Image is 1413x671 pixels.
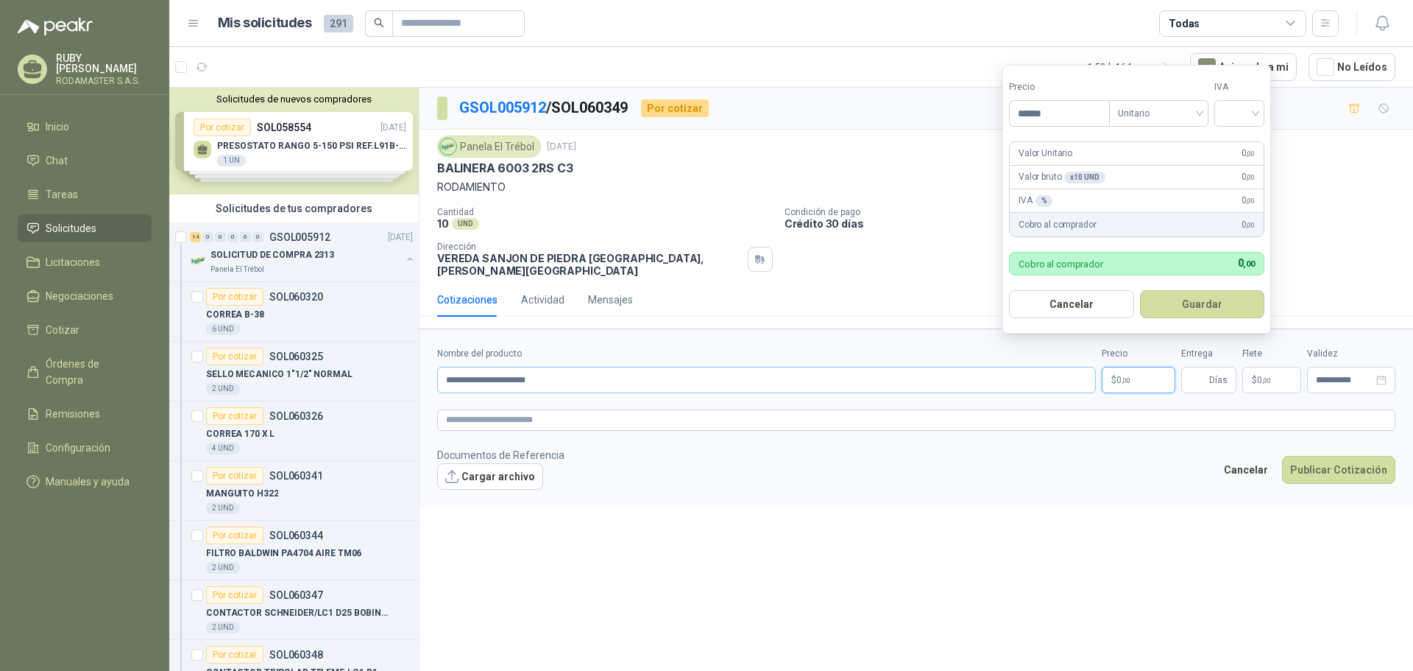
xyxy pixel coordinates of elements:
[437,179,1395,195] p: RODAMIENTO
[56,77,152,85] p: RODAMASTER S.A.S.
[1246,197,1255,205] span: ,00
[437,447,564,463] p: Documentos de Referencia
[206,348,263,365] div: Por cotizar
[269,411,323,421] p: SOL060326
[1262,376,1271,384] span: ,00
[1019,259,1103,269] p: Cobro al comprador
[437,161,573,176] p: BALINERA 6003 2RS C3
[374,18,384,28] span: search
[206,502,240,514] div: 2 UND
[169,521,419,580] a: Por cotizarSOL060344FILTRO BALDWIN PA4704 AIRE TM062 UND
[206,646,263,664] div: Por cotizar
[1214,80,1264,94] label: IVA
[206,527,263,544] div: Por cotizar
[1243,259,1255,269] span: ,00
[1252,376,1257,384] span: $
[1282,456,1395,484] button: Publicar Cotización
[269,471,323,481] p: SOL060341
[169,194,419,222] div: Solicitudes de tus compradores
[1064,172,1105,183] div: x 10 UND
[437,292,497,308] div: Cotizaciones
[1246,173,1255,181] span: ,00
[169,461,419,521] a: Por cotizarSOL060341MANGUITO H3222 UND
[1140,290,1265,318] button: Guardar
[46,356,138,388] span: Órdenes de Compra
[1238,257,1255,269] span: 0
[206,487,278,501] p: MANGUITO H322
[437,242,742,252] p: Dirección
[437,136,541,158] div: Panela El Trébol
[459,96,629,119] p: / SOL060349
[46,186,78,203] span: Tareas
[252,232,263,242] div: 0
[169,282,419,342] a: Por cotizarSOL060320CORREA B-386 UND
[206,606,389,620] p: CONTACTOR SCHNEIDER/LC1 D25 BOBINA 220 V
[1019,170,1105,184] p: Valor bruto
[1242,367,1301,393] p: $ 0,00
[1209,368,1228,393] span: Días
[1246,221,1255,229] span: ,00
[1019,218,1096,232] p: Cobro al comprador
[1009,290,1134,318] button: Cancelar
[18,350,152,394] a: Órdenes de Compra
[785,217,1407,230] p: Crédito 30 días
[437,252,742,277] p: VEREDA SANJON DE PIEDRA [GEOGRAPHIC_DATA] , [PERSON_NAME][GEOGRAPHIC_DATA]
[206,547,361,561] p: FILTRO BALDWIN PA4704 AIRE TM06
[269,232,330,242] p: GSOL005912
[1102,347,1175,361] label: Precio
[175,94,413,105] button: Solicitudes de nuevos compradores
[206,622,240,633] div: 2 UND
[1118,102,1200,124] span: Unitario
[437,347,1096,361] label: Nombre del producto
[18,214,152,242] a: Solicitudes
[1181,347,1236,361] label: Entrega
[46,288,113,304] span: Negociaciones
[202,232,213,242] div: 0
[206,368,353,382] p: SELLO MECANICO 1"1/2" NORMAL
[1242,170,1255,184] span: 0
[46,220,96,236] span: Solicitudes
[206,288,263,306] div: Por cotizar
[46,322,79,338] span: Cotizar
[18,180,152,208] a: Tareas
[206,323,240,335] div: 6 UND
[206,562,240,574] div: 2 UND
[785,207,1407,217] p: Condición de pago
[56,53,152,74] p: RUBY [PERSON_NAME]
[1242,218,1255,232] span: 0
[1102,367,1175,393] p: $0,00
[190,252,208,270] img: Company Logo
[210,264,264,275] p: Panela El Trébol
[206,308,264,322] p: CORREA B-38
[18,147,152,175] a: Chat
[227,232,238,242] div: 0
[269,590,323,600] p: SOL060347
[46,119,69,135] span: Inicio
[46,254,100,270] span: Licitaciones
[46,152,68,169] span: Chat
[190,232,201,242] div: 14
[18,434,152,462] a: Configuración
[1242,194,1255,208] span: 0
[46,440,110,456] span: Configuración
[169,88,419,194] div: Solicitudes de nuevos compradoresPor cotizarSOL058554[DATE] PRESOSTATO RANGO 5-150 PSI REF.L91B-1...
[215,232,226,242] div: 0
[269,530,323,541] p: SOL060344
[1190,53,1297,81] button: Asignado a mi
[521,292,564,308] div: Actividad
[210,248,334,262] p: SOLICITUD DE COMPRA 2313
[169,401,419,461] a: Por cotizarSOL060326CORREA 170 X L4 UND
[240,232,251,242] div: 0
[206,586,263,604] div: Por cotizar
[1088,55,1178,79] div: 1 - 50 de 164
[459,99,546,116] a: GSOL005912
[1257,376,1271,384] span: 0
[1122,376,1130,384] span: ,00
[588,292,633,308] div: Mensajes
[1216,456,1276,484] button: Cancelar
[206,383,240,395] div: 2 UND
[1307,347,1395,361] label: Validez
[18,316,152,344] a: Cotizar
[18,248,152,276] a: Licitaciones
[46,474,130,490] span: Manuales y ayuda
